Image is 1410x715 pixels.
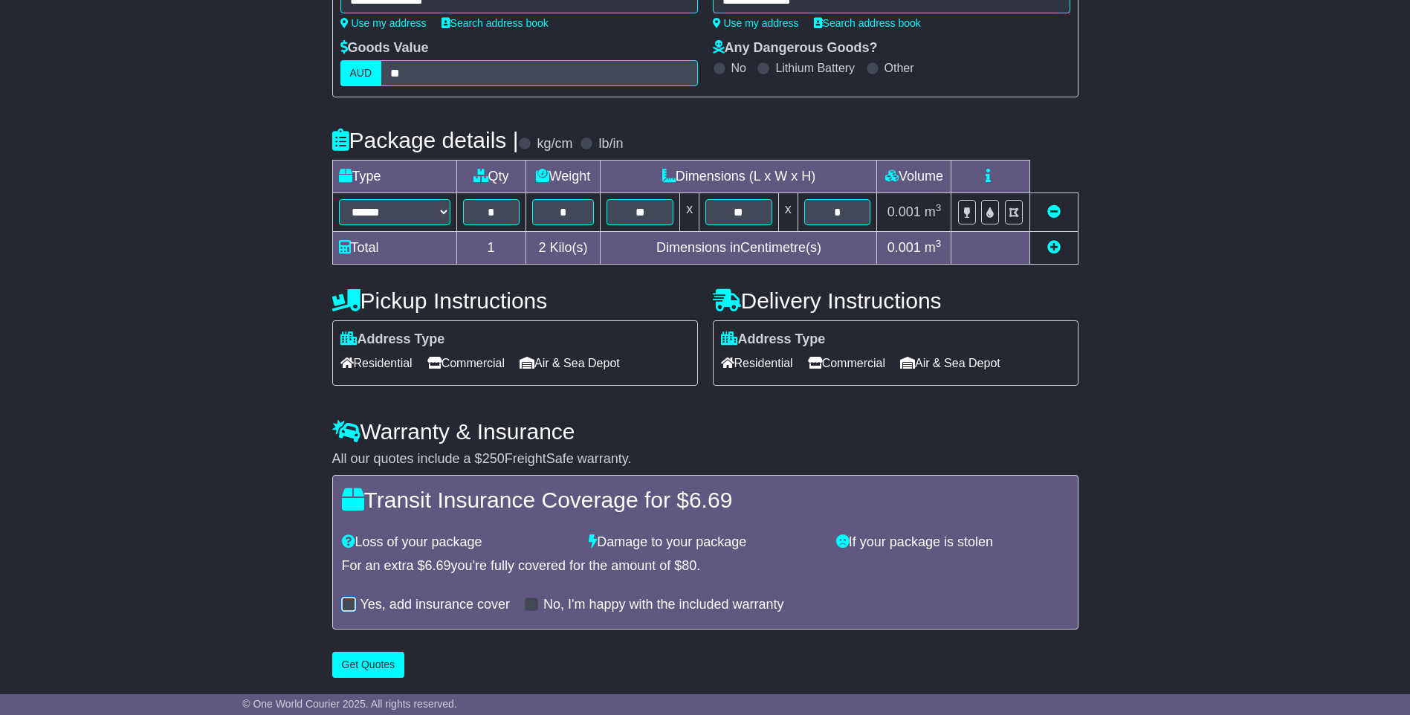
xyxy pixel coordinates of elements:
label: Any Dangerous Goods? [713,40,878,56]
sup: 3 [936,238,942,249]
td: x [680,193,699,232]
button: Get Quotes [332,652,405,678]
span: Air & Sea Depot [520,352,620,375]
div: Damage to your package [581,534,829,551]
td: Weight [525,161,601,193]
div: For an extra $ you're fully covered for the amount of $ . [342,558,1069,575]
span: Residential [340,352,413,375]
span: 0.001 [887,240,921,255]
label: kg/cm [537,136,572,152]
label: No, I'm happy with the included warranty [543,597,784,613]
label: Yes, add insurance cover [360,597,510,613]
label: Address Type [340,331,445,348]
label: AUD [340,60,382,86]
h4: Warranty & Insurance [332,419,1078,444]
div: If your package is stolen [829,534,1076,551]
td: Type [332,161,456,193]
h4: Delivery Instructions [713,288,1078,313]
h4: Package details | [332,128,519,152]
sup: 3 [936,202,942,213]
span: Residential [721,352,793,375]
label: Lithium Battery [775,61,855,75]
td: Qty [456,161,525,193]
td: Total [332,232,456,265]
h4: Pickup Instructions [332,288,698,313]
span: Commercial [808,352,885,375]
td: Dimensions (L x W x H) [601,161,877,193]
td: 1 [456,232,525,265]
span: 2 [538,240,546,255]
div: All our quotes include a $ FreightSafe warranty. [332,451,1078,467]
div: Loss of your package [334,534,582,551]
a: Use my address [340,17,427,29]
td: Volume [877,161,951,193]
a: Add new item [1047,240,1061,255]
label: Goods Value [340,40,429,56]
label: lb/in [598,136,623,152]
h4: Transit Insurance Coverage for $ [342,488,1069,512]
td: Dimensions in Centimetre(s) [601,232,877,265]
a: Use my address [713,17,799,29]
span: 250 [482,451,505,466]
span: Commercial [427,352,505,375]
span: 80 [682,558,696,573]
span: © One World Courier 2025. All rights reserved. [242,698,457,710]
a: Search address book [814,17,921,29]
a: Search address book [442,17,549,29]
label: Address Type [721,331,826,348]
span: 6.69 [689,488,732,512]
span: 6.69 [425,558,451,573]
label: Other [885,61,914,75]
span: Air & Sea Depot [900,352,1000,375]
span: 0.001 [887,204,921,219]
td: Kilo(s) [525,232,601,265]
span: m [925,240,942,255]
a: Remove this item [1047,204,1061,219]
td: x [778,193,798,232]
span: m [925,204,942,219]
label: No [731,61,746,75]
